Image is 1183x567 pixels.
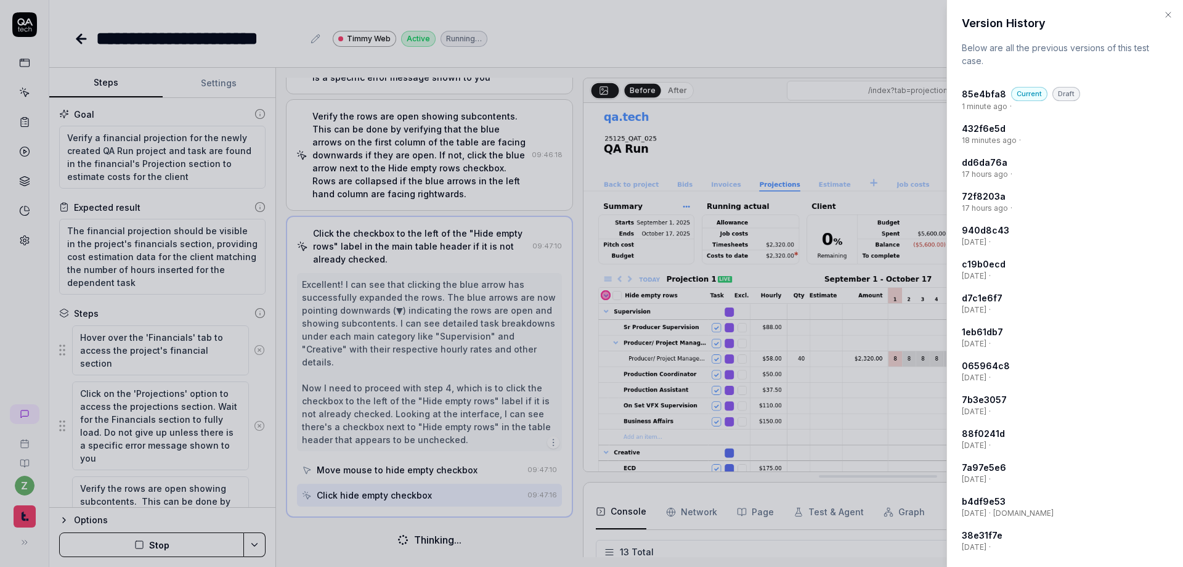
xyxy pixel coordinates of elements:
div: Current [1011,87,1047,101]
div: · [962,169,1168,180]
a: 85e4bfa8 [962,88,1006,100]
time: [DATE] [962,271,986,282]
a: 38e31f7e [962,529,1002,542]
a: c19b0ecd [962,258,1006,271]
div: Draft [1052,87,1080,101]
a: 88f0241d [962,427,1005,440]
a: 1eb61db7 [962,325,1003,338]
a: 7b3e3057 [962,393,1007,406]
div: · [962,372,1168,383]
div: · [962,304,1168,316]
time: [DATE] [962,508,986,519]
time: [DATE] [962,406,986,417]
h2: Version History [962,15,1168,31]
a: 72f8203a [962,190,1006,203]
a: d7c1e6f7 [962,292,1002,304]
a: 432f6e5d [962,122,1006,135]
div: · [962,338,1168,349]
div: · [962,101,1168,112]
time: 17 hours ago [962,169,1008,180]
a: 7a97e5e6 [962,461,1006,474]
time: [DATE] [962,542,986,553]
div: · [962,237,1168,248]
div: · [962,271,1168,282]
a: b4df9e53 [962,495,1006,508]
p: Below are all the previous versions of this test case. [962,41,1168,67]
time: 1 minute ago [962,101,1007,112]
time: 17 hours ago [962,203,1008,214]
div: · [962,474,1168,485]
span: [DOMAIN_NAME] [993,508,1054,519]
time: [DATE] [962,237,986,248]
div: · [962,203,1168,214]
time: [DATE] [962,304,986,316]
time: [DATE] [962,474,986,485]
time: 18 minutes ago [962,135,1017,146]
div: · [962,542,1168,553]
time: [DATE] [962,338,986,349]
div: · [962,406,1168,417]
div: · [962,135,1168,146]
time: [DATE] [962,372,986,383]
div: · [962,440,1168,451]
time: [DATE] [962,440,986,451]
div: · [962,508,1168,519]
a: dd6da76a [962,156,1007,169]
a: 940d8c43 [962,224,1009,237]
a: 065964c8 [962,359,1010,372]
